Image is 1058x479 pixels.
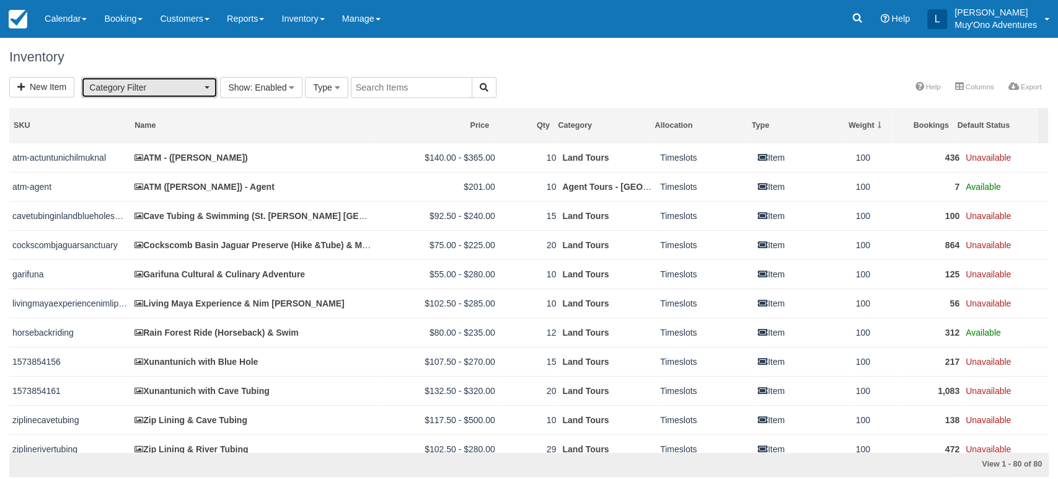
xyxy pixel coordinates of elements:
button: Category Filter [81,77,218,98]
div: SKU [14,120,126,131]
td: ziplinerivertubing [9,434,131,463]
td: 864 [901,230,963,259]
p: Muy'Ono Adventures [954,19,1037,31]
td: $55.00 - $280.00 [376,259,498,289]
a: ATM ([PERSON_NAME]) - Agent [134,182,275,192]
td: Timeslots [657,230,755,259]
td: Unavailable [963,376,1048,405]
td: 20 [498,376,560,405]
a: Land Tours [562,444,609,454]
td: Unavailable [963,434,1048,463]
td: 100 [852,230,901,259]
td: Unavailable [963,230,1048,259]
a: Cave Tubing & Swimming (St. [PERSON_NAME] [GEOGRAPHIC_DATA]) [134,211,439,221]
i: Help [880,14,889,23]
td: 10 [498,259,560,289]
a: Land Tours [562,153,609,163]
a: Columns [948,78,1001,96]
span: Unavailable [966,298,1011,308]
a: 125 [945,269,959,279]
td: 312 [901,318,963,347]
span: Unavailable [966,415,1011,425]
td: livingmayaexperiencenimlipunit [9,289,131,318]
td: 20 [498,230,560,259]
h1: Inventory [9,50,1049,65]
div: Allocation [655,120,743,131]
td: Timeslots [657,143,755,172]
td: 10 [498,289,560,318]
span: Show [228,83,250,92]
div: Type [752,120,840,131]
a: 100 [945,211,959,221]
td: Timeslots [657,201,755,230]
div: Name [134,120,368,131]
a: Land Tours [562,298,609,308]
td: 100 [852,259,901,289]
td: Agent Tours - San Pedro/Caye Caulker/Belize City Tours [559,172,657,201]
td: Unavailable [963,259,1048,289]
td: Item [755,201,853,230]
a: Help [908,78,948,96]
td: 15 [498,201,560,230]
td: 56 [901,289,963,318]
div: Weight [849,120,889,131]
td: Land Tours [559,347,657,376]
a: 472 [945,444,959,454]
ul: More [908,78,1049,97]
td: 1,083 [901,376,963,405]
td: Timeslots [657,434,755,463]
td: Zip Lining & Cave Tubing [131,405,376,434]
td: 10 [498,405,560,434]
button: Type [305,77,348,98]
td: 138 [901,405,963,434]
a: Land Tours [562,328,609,338]
a: Zip Lining & River Tubing [134,444,248,454]
td: 100 [852,289,901,318]
div: Bookings [897,120,949,131]
td: Land Tours [559,259,657,289]
span: Unavailable [966,357,1011,367]
td: 100 [852,434,901,463]
a: New Item [9,77,74,97]
td: 125 [901,259,963,289]
span: Available [966,182,1001,192]
a: 56 [950,298,959,308]
td: 10 [498,143,560,172]
div: Default Status [957,120,1033,131]
td: Item [755,347,853,376]
a: Garifuna Cultural & Culinary Adventure [134,269,305,279]
td: Timeslots [657,259,755,289]
td: Item [755,434,853,463]
td: garifuna [9,259,131,289]
td: $102.50 - $285.00 [376,289,498,318]
span: Unavailable [966,240,1011,250]
td: $80.00 - $235.00 [376,318,498,347]
td: atm-agent [9,172,131,201]
a: Zip Lining & Cave Tubing [134,415,247,425]
div: L [927,9,947,29]
a: Land Tours [562,240,609,250]
td: Land Tours [559,434,657,463]
p: [PERSON_NAME] [954,6,1037,19]
span: : Enabled [250,83,286,92]
td: Timeslots [657,318,755,347]
td: ziplinecavetubing [9,405,131,434]
a: Land Tours [562,386,609,396]
div: Qty [498,120,550,131]
td: Land Tours [559,405,657,434]
a: 312 [945,328,959,338]
a: Living Maya Experience & Nim [PERSON_NAME] [134,298,344,308]
a: Agent Tours - [GEOGRAPHIC_DATA][PERSON_NAME] Caulker/[GEOGRAPHIC_DATA] City Tours [562,182,960,192]
td: Land Tours [559,289,657,318]
span: Unavailable [966,211,1011,221]
td: 217 [901,347,963,376]
img: checkfront-main-nav-mini-logo.png [9,10,27,29]
td: Item [755,143,853,172]
td: Unavailable [963,201,1048,230]
td: Land Tours [559,143,657,172]
a: 138 [945,415,959,425]
a: 864 [945,240,959,250]
span: Unavailable [966,444,1011,454]
td: Available [963,318,1048,347]
td: Cockscomb Basin Jaguar Preserve (Hike &Tube) & Mayan Chocol'ha (Chocolate) Tour [131,230,376,259]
